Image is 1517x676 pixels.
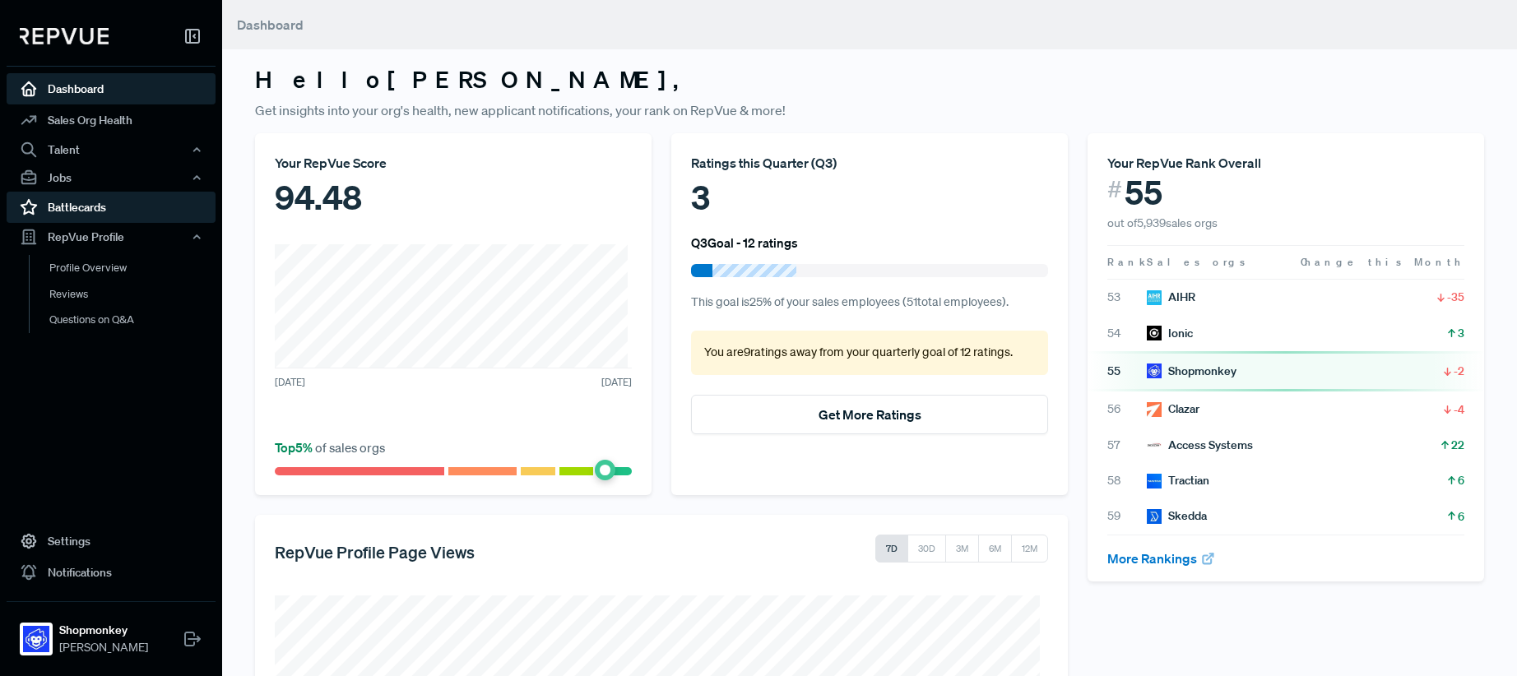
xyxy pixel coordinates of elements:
span: of sales orgs [275,439,385,456]
a: Questions on Q&A [29,307,238,333]
div: Clazar [1147,401,1199,418]
a: Profile Overview [29,255,238,281]
img: Access Systems [1147,438,1162,452]
span: Rank [1107,255,1147,270]
span: 56 [1107,401,1147,418]
span: [DATE] [275,375,305,390]
span: # [1107,173,1122,206]
span: -35 [1447,289,1464,305]
img: Shopmonkey [1147,363,1162,378]
div: Ratings this Quarter ( Q3 ) [691,153,1048,173]
button: Jobs [7,164,216,192]
a: Battlecards [7,192,216,223]
div: Your RepVue Score [275,153,632,173]
span: 6 [1458,472,1464,488]
button: 6M [978,535,1012,563]
span: 55 [1107,363,1147,380]
button: Talent [7,136,216,164]
span: 58 [1107,472,1147,489]
span: 3 [1458,325,1464,341]
span: 6 [1458,508,1464,525]
div: Tractian [1147,472,1209,489]
div: Shopmonkey [1147,363,1236,380]
p: This goal is 25 % of your sales employees ( 51 total employees). [691,294,1048,312]
img: Shopmonkey [23,626,49,652]
img: Clazar [1147,402,1162,417]
span: 22 [1451,437,1464,453]
div: 3 [691,173,1048,222]
span: 54 [1107,325,1147,342]
p: You are 9 ratings away from your quarterly goal of 12 ratings . [704,344,1035,362]
img: AIHR [1147,290,1162,305]
div: Access Systems [1147,437,1253,454]
button: 12M [1011,535,1048,563]
a: Settings [7,526,216,557]
p: Get insights into your org's health, new applicant notifications, your rank on RepVue & more! [255,100,1484,120]
h6: Q3 Goal - 12 ratings [691,235,798,250]
span: -4 [1454,401,1464,418]
span: Dashboard [237,16,304,33]
a: ShopmonkeyShopmonkey[PERSON_NAME] [7,601,216,663]
button: Get More Ratings [691,395,1048,434]
span: [DATE] [601,375,632,390]
button: RepVue Profile [7,223,216,251]
span: 55 [1125,173,1162,212]
span: 57 [1107,437,1147,454]
span: Change this Month [1301,255,1464,269]
a: Sales Org Health [7,104,216,136]
a: Notifications [7,557,216,588]
img: Tractian [1147,474,1162,488]
span: 53 [1107,289,1147,306]
img: RepVue [20,28,109,44]
img: Skedda [1147,509,1162,524]
img: Ionic [1147,326,1162,340]
a: Dashboard [7,73,216,104]
span: Your RepVue Rank Overall [1107,155,1261,171]
div: Skedda [1147,507,1207,525]
h5: RepVue Profile Page Views [275,542,475,562]
a: More Rankings [1107,550,1216,567]
button: 3M [945,535,979,563]
div: 94.48 [275,173,632,222]
span: -2 [1454,363,1464,379]
span: Top 5 % [275,439,315,456]
a: Reviews [29,281,238,308]
button: 30D [907,535,946,563]
div: AIHR [1147,289,1195,306]
strong: Shopmonkey [59,622,148,639]
span: Sales orgs [1147,255,1248,269]
span: out of 5,939 sales orgs [1107,215,1218,230]
div: Ionic [1147,325,1193,342]
span: [PERSON_NAME] [59,639,148,656]
h3: Hello [PERSON_NAME] , [255,66,1484,94]
span: 59 [1107,507,1147,525]
button: 7D [875,535,908,563]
